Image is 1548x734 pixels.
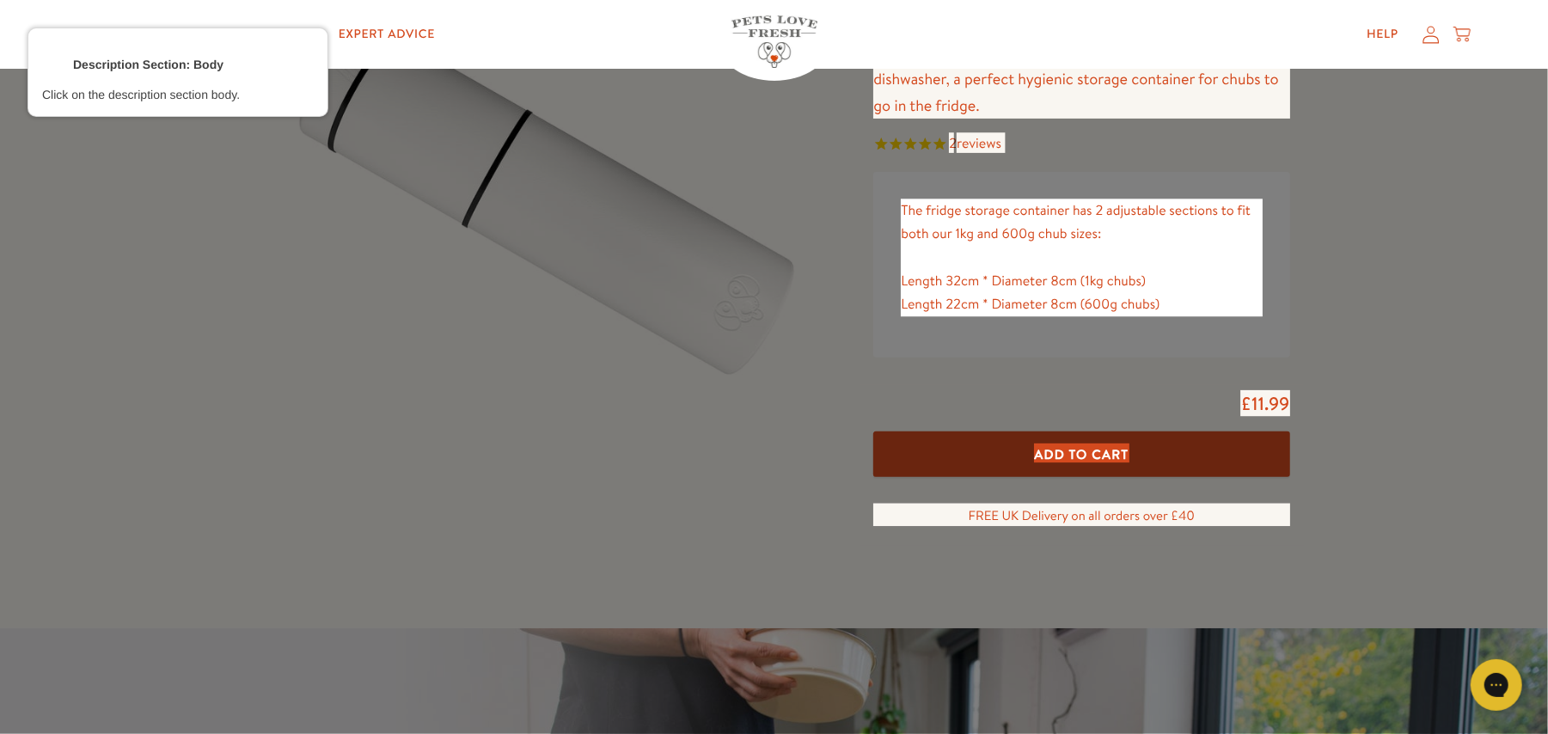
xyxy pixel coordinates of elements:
[42,87,314,102] div: Click on the description section body.
[1462,653,1531,717] iframe: Gorgias live chat messenger
[236,17,317,52] a: Reviews
[73,57,223,72] div: Description Section: Body
[731,15,817,68] img: Pets Love Fresh
[158,17,229,52] a: About
[1353,17,1412,52] a: Help
[42,52,59,76] div: <
[325,17,449,52] a: Expert Advice
[64,17,151,52] a: Shop All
